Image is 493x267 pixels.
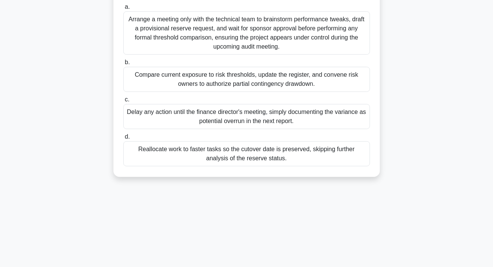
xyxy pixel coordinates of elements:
[123,104,370,129] div: Delay any action until the finance director's meeting, simply documenting the variance as potenti...
[125,3,130,10] span: a.
[125,96,129,103] span: c.
[125,59,130,65] span: b.
[123,67,370,92] div: Compare current exposure to risk thresholds, update the register, and convene risk owners to auth...
[123,11,370,55] div: Arrange a meeting only with the technical team to brainstorm performance tweaks, draft a provisio...
[123,141,370,166] div: Reallocate work to faster tasks so the cutover date is preserved, skipping further analysis of th...
[125,133,130,140] span: d.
